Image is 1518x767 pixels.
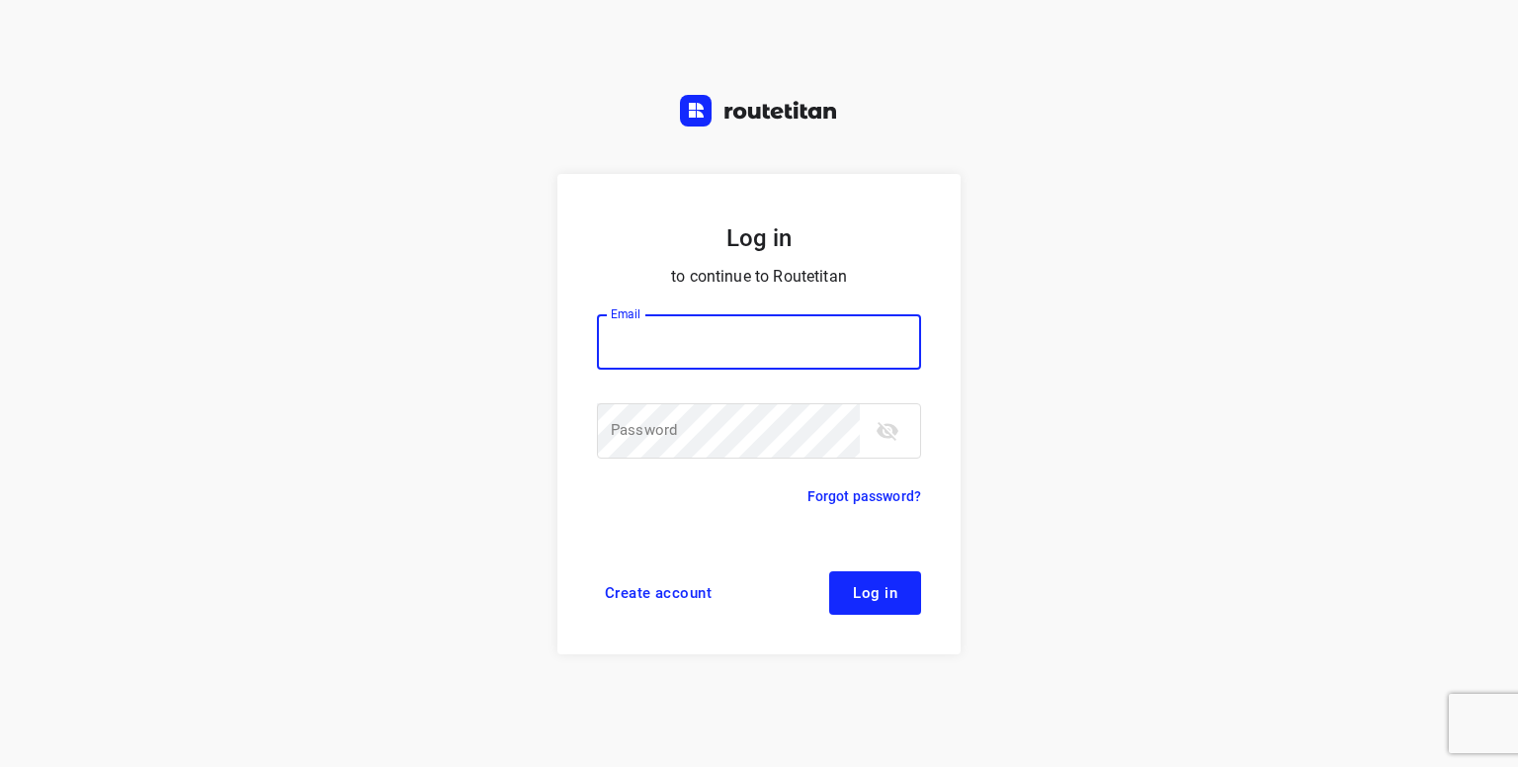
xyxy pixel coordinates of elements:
a: Routetitan [680,95,838,131]
a: Forgot password? [807,484,921,508]
button: Log in [829,571,921,615]
h5: Log in [597,221,921,255]
img: Routetitan [680,95,838,127]
span: Create account [605,585,712,601]
p: to continue to Routetitan [597,263,921,291]
a: Create account [597,571,719,615]
button: toggle password visibility [868,411,907,451]
span: Log in [853,585,897,601]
